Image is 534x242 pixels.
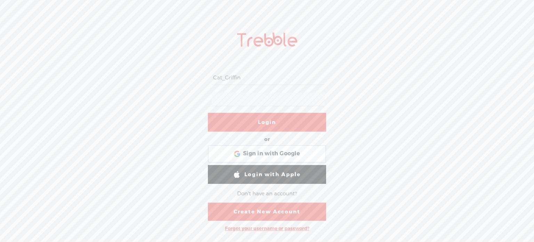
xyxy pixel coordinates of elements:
a: Login with Apple [208,165,326,184]
input: Username [212,71,325,85]
a: Create New Account [208,203,326,221]
span: Sign in with Google [243,150,300,157]
div: Sign in with Google [208,145,326,163]
div: Forgot your username or password? [221,222,313,235]
a: Login [208,113,326,132]
div: Don't have an account? [237,187,297,201]
div: or [264,134,270,145]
